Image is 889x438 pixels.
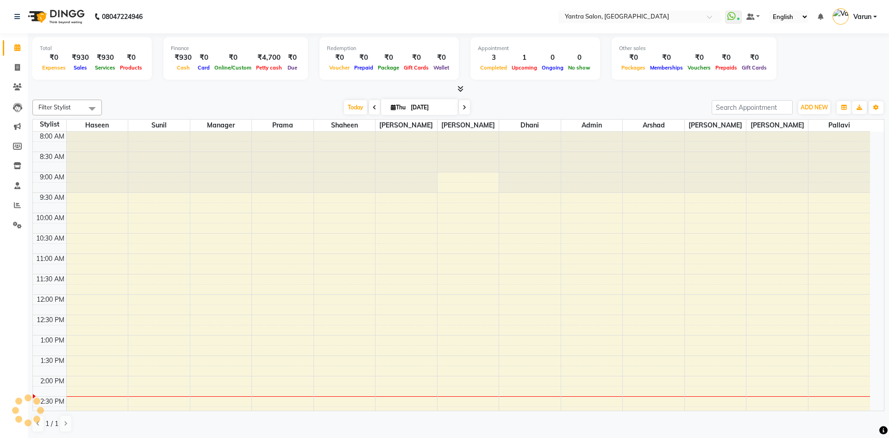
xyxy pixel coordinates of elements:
div: ₹0 [401,52,431,63]
span: Products [118,64,144,71]
div: ₹0 [648,52,685,63]
span: Prepaid [352,64,376,71]
span: Pallavi [808,120,870,131]
div: Appointment [478,44,593,52]
div: 3 [478,52,509,63]
span: Packages [619,64,648,71]
div: ₹0 [685,52,713,63]
span: Voucher [327,64,352,71]
div: ₹0 [284,52,301,63]
div: 12:30 PM [35,315,66,325]
div: ₹0 [739,52,769,63]
div: Other sales [619,44,769,52]
span: Expenses [40,64,68,71]
span: Manager [190,120,252,131]
div: ₹4,700 [254,52,284,63]
div: 11:00 AM [34,254,66,264]
div: 10:00 AM [34,213,66,223]
div: Total [40,44,144,52]
div: ₹930 [171,52,195,63]
span: Sunil [128,120,190,131]
span: Prepaids [713,64,739,71]
div: ₹0 [212,52,254,63]
span: Wallet [431,64,451,71]
span: Filter Stylist [38,103,71,111]
span: Haseen [67,120,128,131]
img: Varun [833,8,849,25]
span: Prama [252,120,313,131]
div: ₹0 [431,52,451,63]
span: 1 / 1 [45,419,58,429]
span: Completed [478,64,509,71]
span: Gift Cards [739,64,769,71]
div: 0 [566,52,593,63]
span: Cash [175,64,192,71]
span: Arshad [623,120,684,131]
div: 1:00 PM [38,336,66,345]
input: Search Appointment [712,100,793,114]
div: 1:30 PM [38,356,66,366]
span: Varun [853,12,871,22]
span: Gift Cards [401,64,431,71]
div: Stylist [33,120,66,129]
div: ₹0 [713,52,739,63]
span: Due [285,64,300,71]
span: Services [93,64,118,71]
span: admin [561,120,623,131]
span: Memberships [648,64,685,71]
div: 8:00 AM [38,132,66,141]
div: ₹0 [376,52,401,63]
div: 8:30 AM [38,152,66,162]
span: No show [566,64,593,71]
input: 2025-09-04 [408,101,454,114]
div: ₹0 [118,52,144,63]
div: 12:00 PM [35,295,66,305]
div: 9:30 AM [38,193,66,203]
div: Redemption [327,44,451,52]
span: Today [344,100,367,114]
div: 10:30 AM [34,234,66,243]
span: [PERSON_NAME] [376,120,437,131]
span: [PERSON_NAME] [438,120,499,131]
div: Finance [171,44,301,52]
div: ₹0 [619,52,648,63]
div: 0 [539,52,566,63]
div: ₹930 [93,52,118,63]
img: logo [24,4,87,30]
div: ₹0 [327,52,352,63]
div: 11:30 AM [34,274,66,284]
span: Vouchers [685,64,713,71]
div: 9:00 AM [38,172,66,182]
span: [PERSON_NAME] [746,120,808,131]
span: Upcoming [509,64,539,71]
span: Online/Custom [212,64,254,71]
div: ₹0 [40,52,68,63]
span: Petty cash [254,64,284,71]
span: Card [195,64,212,71]
div: ₹0 [195,52,212,63]
div: ₹930 [68,52,93,63]
span: Shaheen [314,120,376,131]
span: ADD NEW [801,104,828,111]
b: 08047224946 [102,4,143,30]
span: Sales [71,64,89,71]
span: Ongoing [539,64,566,71]
span: Thu [388,104,408,111]
div: ₹0 [352,52,376,63]
span: Dhani [499,120,561,131]
span: [PERSON_NAME] [685,120,746,131]
div: 1 [509,52,539,63]
div: 2:30 PM [38,397,66,406]
div: 2:00 PM [38,376,66,386]
span: Package [376,64,401,71]
button: ADD NEW [798,101,830,114]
